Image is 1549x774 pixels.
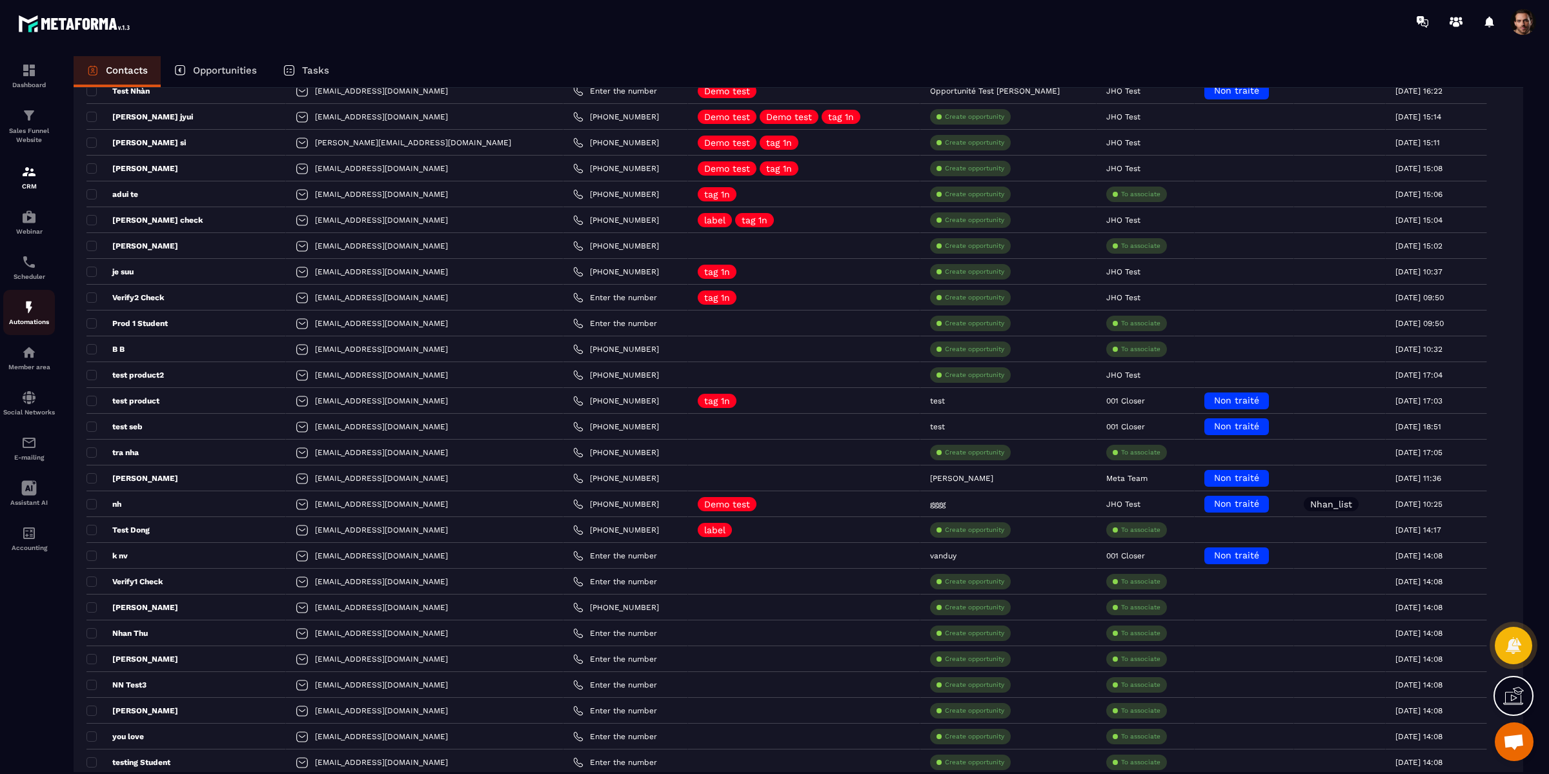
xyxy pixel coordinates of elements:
p: To associate [1121,577,1160,586]
p: Demo test [704,164,750,173]
p: [DATE] 09:50 [1395,293,1444,302]
p: 001 Closer [1106,422,1145,431]
p: [PERSON_NAME] [86,241,178,251]
p: [DATE] 17:05 [1395,448,1443,457]
img: logo [18,12,134,36]
img: accountant [21,525,37,541]
p: test seb [86,422,143,432]
a: [PHONE_NUMBER] [573,241,659,251]
span: Non traité [1214,550,1259,560]
p: label [704,216,725,225]
p: Demo test [704,87,750,96]
p: tag 1n [766,164,792,173]
img: automations [21,209,37,225]
p: Sales Funnel Website [3,127,55,145]
p: To associate [1121,603,1160,612]
p: Create opportunity [945,319,1004,328]
p: Demo test [704,500,750,509]
p: Nhan Thu [86,628,148,638]
span: Non traité [1214,85,1259,96]
p: Demo test [766,112,812,121]
p: [DATE] 15:06 [1395,190,1443,199]
img: email [21,435,37,451]
a: [PHONE_NUMBER] [573,396,659,406]
p: je suu [86,267,134,277]
img: scheduler [21,254,37,270]
p: Opportunities [193,65,257,76]
p: JHO Test [1106,267,1140,276]
p: testing Student [86,757,170,768]
a: [PHONE_NUMBER] [573,189,659,199]
p: Member area [3,363,55,371]
p: tag 1n [742,216,767,225]
p: Automations [3,318,55,325]
p: nh [86,499,121,509]
p: [DATE] 14:17 [1395,525,1441,535]
p: Verify2 Check [86,292,164,303]
p: [PERSON_NAME] jyui [86,112,193,122]
p: tag 1n [766,138,792,147]
p: CRM [3,183,55,190]
p: [DATE] 15:02 [1395,241,1443,250]
p: Create opportunity [945,112,1004,121]
img: automations [21,345,37,360]
p: [DATE] 09:50 [1395,319,1444,328]
p: To associate [1121,732,1160,741]
a: Tasks [270,56,342,87]
p: JHO Test [1106,87,1140,96]
p: Webinar [3,228,55,235]
a: Assistant AI [3,471,55,516]
p: Tasks [302,65,329,76]
p: Create opportunity [945,371,1004,380]
p: Scheduler [3,273,55,280]
p: label [704,525,725,535]
p: JHO Test [1106,500,1140,509]
a: formationformationSales Funnel Website [3,98,55,154]
p: JHO Test [1106,164,1140,173]
p: JHO Test [1106,216,1140,225]
p: [DATE] 15:08 [1395,164,1443,173]
p: Nhan_list [1310,500,1352,509]
a: emailemailE-mailing [3,425,55,471]
p: Create opportunity [945,216,1004,225]
a: formationformationDashboard [3,53,55,98]
p: tag 1n [704,190,730,199]
p: Create opportunity [945,655,1004,664]
p: [DATE] 14:08 [1395,629,1443,638]
p: To associate [1121,345,1160,354]
p: Create opportunity [945,629,1004,638]
a: [PHONE_NUMBER] [573,163,659,174]
img: formation [21,108,37,123]
p: Create opportunity [945,190,1004,199]
p: test [930,396,945,405]
p: tag 1n [704,267,730,276]
p: vanduy [930,551,957,560]
a: [PHONE_NUMBER] [573,525,659,535]
p: [DATE] 14:08 [1395,655,1443,664]
p: JHO Test [1106,371,1140,380]
a: [PHONE_NUMBER] [573,137,659,148]
p: To associate [1121,190,1160,199]
a: automationsautomationsWebinar [3,199,55,245]
p: Demo test [704,138,750,147]
a: [PHONE_NUMBER] [573,602,659,613]
p: Create opportunity [945,732,1004,741]
p: [DATE] 17:04 [1395,371,1443,380]
a: [PHONE_NUMBER] [573,112,659,122]
p: Create opportunity [945,603,1004,612]
p: [DATE] 14:08 [1395,551,1443,560]
p: Assistant AI [3,499,55,506]
a: [PHONE_NUMBER] [573,422,659,432]
p: JHO Test [1106,293,1140,302]
a: automationsautomationsMember area [3,335,55,380]
p: Social Networks [3,409,55,416]
img: social-network [21,390,37,405]
a: accountantaccountantAccounting [3,516,55,561]
p: [DATE] 10:37 [1395,267,1443,276]
p: [DATE] 17:03 [1395,396,1443,405]
p: To associate [1121,319,1160,328]
p: you love [86,731,144,742]
img: formation [21,63,37,78]
p: Create opportunity [945,138,1004,147]
a: [PHONE_NUMBER] [573,370,659,380]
